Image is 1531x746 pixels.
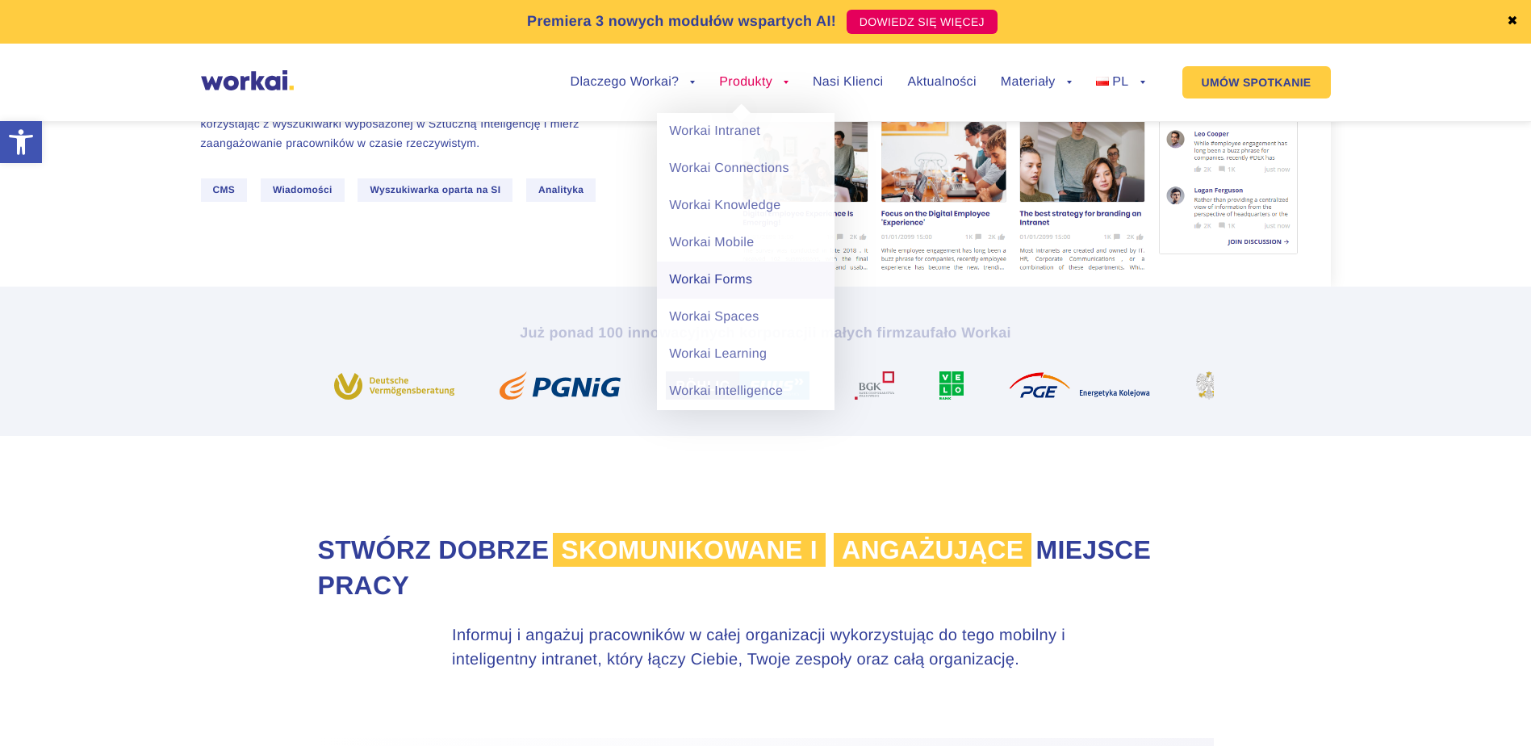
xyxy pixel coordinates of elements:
span: PL [1112,75,1128,89]
span: Wyszukiwarka oparta na SI [358,178,512,202]
a: Workai Learning [657,336,835,373]
a: Workai Intranet [657,113,835,150]
a: Aktualności [907,76,976,89]
a: Workai Spaces [657,299,835,336]
a: Nasi Klienci [813,76,883,89]
a: Workai Mobile [657,224,835,262]
a: Produkty [719,76,789,89]
i: i małych firm [812,325,905,341]
span: angażujące [834,533,1031,567]
span: Analityka [526,178,596,202]
a: Workai Knowledge [657,187,835,224]
a: Workai Forms [657,262,835,299]
a: Workai Intelligence [657,373,835,410]
a: UMÓW SPOTKANIE [1182,66,1331,98]
span: skomunikowane i [553,533,826,567]
a: DOWIEDZ SIĘ WIĘCEJ [847,10,998,34]
h2: Już ponad 100 innowacyjnych korporacji zaufało Workai [318,323,1214,342]
span: Wiadomości [261,178,345,202]
span: CMS [201,178,248,202]
p: Premiera 3 nowych modułów wspartych AI! [527,10,836,32]
a: Materiały [1001,76,1072,89]
h2: Stwórz dobrze miejsce pracy [318,533,1214,602]
a: Workai Connections [657,150,835,187]
a: ✖ [1507,15,1518,28]
iframe: Popup CTA [8,607,444,738]
h3: Informuj i angażuj pracowników w całej organizacji wykorzystując do tego mobilny i inteligentny i... [452,623,1079,672]
a: Dlaczego Workai? [571,76,696,89]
